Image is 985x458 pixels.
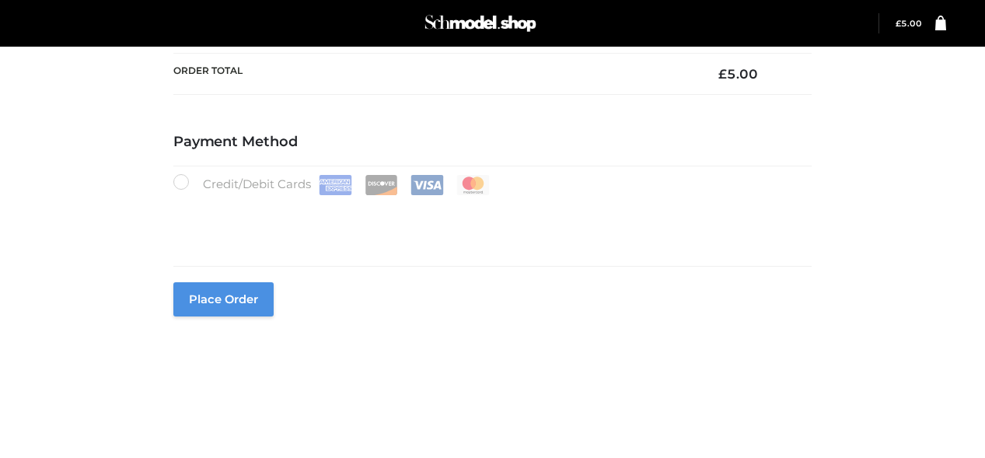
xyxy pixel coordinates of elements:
iframe: Secure payment input frame [170,192,809,250]
button: Place order [173,282,274,316]
label: Credit/Debit Cards [173,174,491,195]
img: Discover [365,175,398,195]
bdi: 5.00 [718,66,758,82]
span: £ [896,19,901,29]
th: Order Total [173,53,695,94]
img: Amex [319,175,352,195]
span: £ [718,66,727,82]
img: Visa [410,175,444,195]
img: Mastercard [456,175,490,195]
a: £5.00 [896,19,922,29]
h4: Payment Method [173,134,812,151]
bdi: 5.00 [896,19,922,29]
img: Schmodel Admin 964 [422,8,539,39]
